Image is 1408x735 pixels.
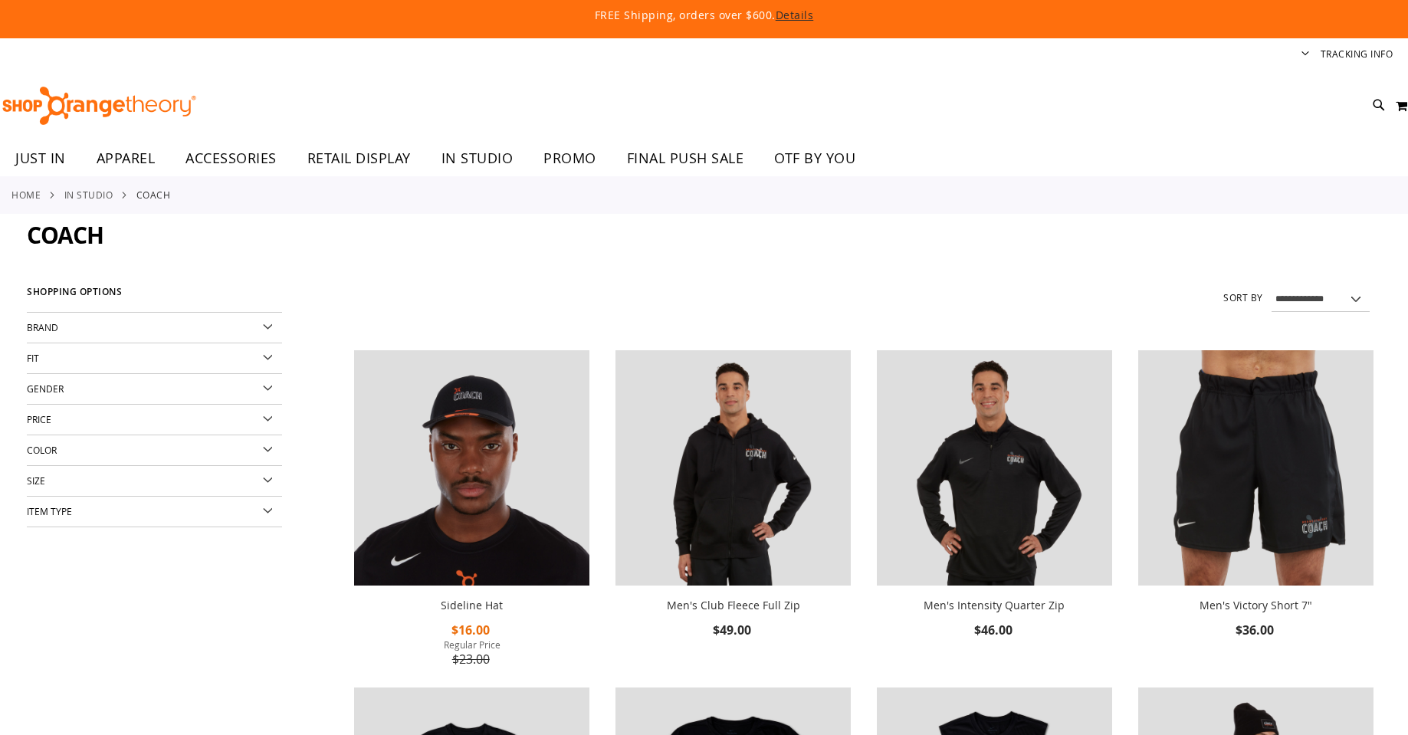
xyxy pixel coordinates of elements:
[1301,48,1309,62] button: Account menu
[1321,48,1393,61] a: Tracking Info
[27,280,282,313] strong: Shopping Options
[713,622,753,638] span: $49.00
[877,350,1112,589] a: OTF Mens Coach FA23 Intensity Quarter Zip - Black primary image
[27,413,51,425] span: Price
[441,598,503,612] a: Sideline Hat
[543,141,596,176] span: PROMO
[27,343,282,374] div: Fit
[1236,622,1276,638] span: $36.00
[244,8,1163,23] p: FREE Shipping, orders over $600.
[81,141,171,176] a: APPAREL
[27,382,64,395] span: Gender
[452,651,492,668] span: $23.00
[615,350,851,586] img: OTF Mens Coach FA23 Club Fleece Full Zip - Black primary image
[924,598,1065,612] a: Men's Intensity Quarter Zip
[97,141,156,176] span: APPAREL
[354,350,589,586] img: Sideline Hat primary image
[1200,598,1312,612] a: Men's Victory Short 7"
[1223,291,1263,304] label: Sort By
[185,141,277,176] span: ACCESSORIES
[1138,350,1374,589] a: OTF Mens Coach FA23 Victory Short - Black primary image
[354,350,589,589] a: Sideline Hat primary image
[15,141,66,176] span: JUST IN
[27,466,282,497] div: Size
[974,622,1015,638] span: $46.00
[528,141,612,176] a: PROMO
[441,141,514,176] span: IN STUDIO
[615,350,851,589] a: OTF Mens Coach FA23 Club Fleece Full Zip - Black primary image
[27,374,282,405] div: Gender
[451,622,492,638] span: $16.00
[27,435,282,466] div: Color
[27,497,282,527] div: Item Type
[27,505,72,517] span: Item Type
[136,188,171,202] strong: Coach
[354,638,589,651] span: Regular Price
[64,188,113,202] a: IN STUDIO
[292,141,426,176] a: RETAIL DISPLAY
[27,405,282,435] div: Price
[426,141,529,176] a: IN STUDIO
[667,598,800,612] a: Men's Club Fleece Full Zip
[27,219,104,251] span: Coach
[346,343,597,709] div: product
[608,343,858,680] div: product
[27,321,58,333] span: Brand
[627,141,744,176] span: FINAL PUSH SALE
[877,350,1112,586] img: OTF Mens Coach FA23 Intensity Quarter Zip - Black primary image
[869,343,1120,680] div: product
[759,141,871,176] a: OTF BY YOU
[612,141,760,176] a: FINAL PUSH SALE
[27,352,39,364] span: Fit
[27,474,45,487] span: Size
[170,141,292,176] a: ACCESSORIES
[307,141,411,176] span: RETAIL DISPLAY
[1138,350,1374,586] img: OTF Mens Coach FA23 Victory Short - Black primary image
[11,188,41,202] a: Home
[776,8,814,22] a: Details
[774,141,855,176] span: OTF BY YOU
[1131,343,1381,680] div: product
[27,444,57,456] span: Color
[27,313,282,343] div: Brand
